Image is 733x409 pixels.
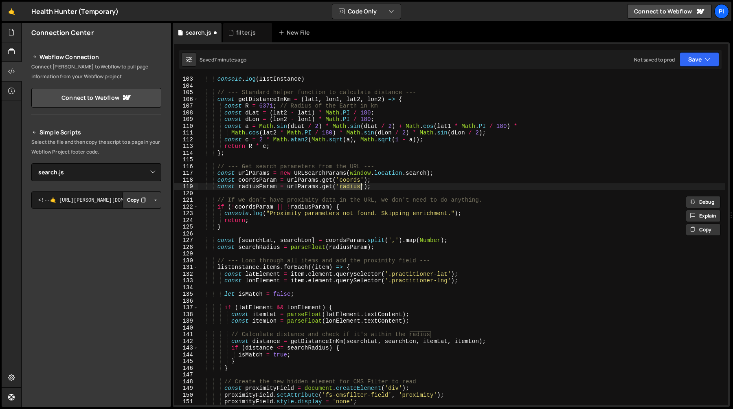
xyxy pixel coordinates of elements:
button: Code Only [332,4,401,19]
div: 123 [174,210,198,217]
div: 137 [174,304,198,311]
div: 107 [174,103,198,110]
div: 117 [174,170,198,177]
div: 136 [174,298,198,305]
div: Health Hunter (Temporary) [31,7,119,16]
div: 122 [174,204,198,211]
iframe: YouTube video player [31,222,162,295]
a: Connect to Webflow [627,4,712,19]
div: 146 [174,365,198,372]
div: 151 [174,398,198,405]
h2: Webflow Connection [31,52,161,62]
div: 133 [174,277,198,284]
div: 140 [174,325,198,332]
div: 138 [174,311,198,318]
div: 135 [174,291,198,298]
div: 112 [174,136,198,143]
a: Connect to Webflow [31,88,161,108]
div: 126 [174,231,198,237]
div: 106 [174,96,198,103]
button: Copy [686,224,721,236]
div: 119 [174,183,198,190]
p: Connect [PERSON_NAME] to Webflow to pull page information from your Webflow project [31,62,161,81]
div: 105 [174,89,198,96]
div: New File [279,29,313,37]
div: 143 [174,345,198,352]
div: 113 [174,143,198,150]
div: 141 [174,331,198,338]
div: search.js [186,29,211,37]
div: Not saved to prod [634,56,675,63]
div: 144 [174,352,198,358]
div: 7 minutes ago [214,56,246,63]
div: 134 [174,284,198,291]
div: Button group with nested dropdown [123,191,161,209]
div: 147 [174,372,198,378]
button: Copy [123,191,150,209]
div: Saved [200,56,246,63]
button: Save [680,52,719,67]
div: 150 [174,392,198,399]
div: 125 [174,224,198,231]
h2: Connection Center [31,28,94,37]
div: 142 [174,338,198,345]
iframe: YouTube video player [31,301,162,374]
h2: Simple Scripts [31,128,161,137]
div: 127 [174,237,198,244]
div: 145 [174,358,198,365]
div: 109 [174,116,198,123]
div: 130 [174,257,198,264]
div: 148 [174,378,198,385]
div: 104 [174,83,198,90]
div: 124 [174,217,198,224]
div: 108 [174,110,198,117]
div: 118 [174,177,198,184]
button: Debug [686,196,721,208]
div: 120 [174,190,198,197]
a: Pi [714,4,729,19]
div: 116 [174,163,198,170]
div: filter.js [236,29,256,37]
div: 115 [174,156,198,163]
textarea: <!--🤙 [URL][PERSON_NAME][DOMAIN_NAME]> <script>document.addEventListener("DOMContentLoaded", func... [31,191,161,209]
button: Explain [686,210,721,222]
div: 131 [174,264,198,271]
div: 114 [174,150,198,157]
div: 129 [174,251,198,257]
div: 132 [174,271,198,278]
div: 128 [174,244,198,251]
a: 🤙 [2,2,22,21]
div: 139 [174,318,198,325]
div: 103 [174,76,198,83]
div: 121 [174,197,198,204]
div: 110 [174,123,198,130]
p: Select the file and then copy the script to a page in your Webflow Project footer code. [31,137,161,157]
div: 149 [174,385,198,392]
div: 111 [174,130,198,136]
